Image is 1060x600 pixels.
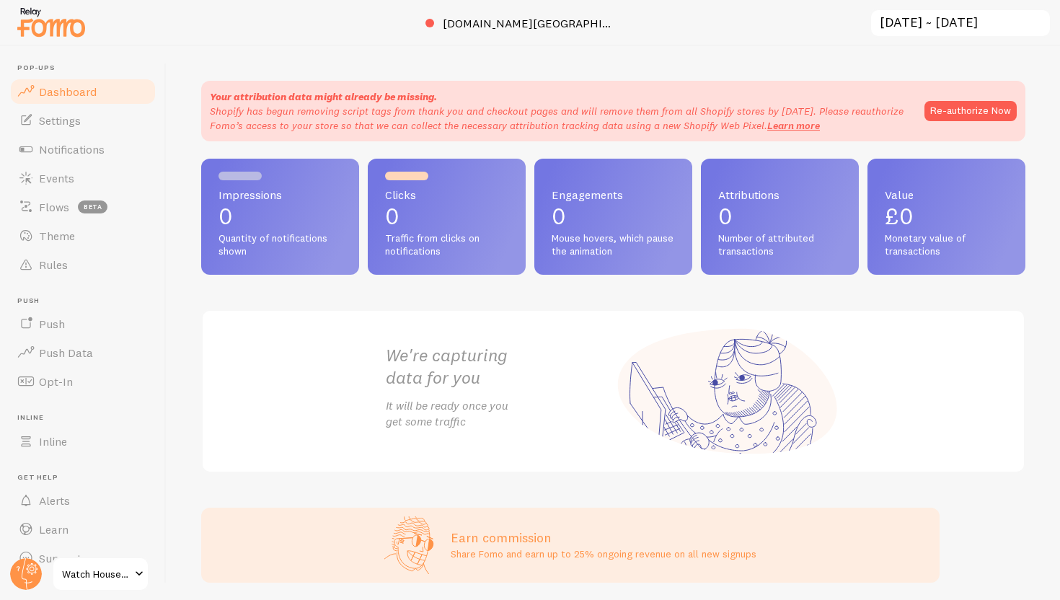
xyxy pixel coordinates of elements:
[9,77,157,106] a: Dashboard
[718,189,842,200] span: Attributions
[9,427,157,456] a: Inline
[39,345,93,360] span: Push Data
[17,473,157,482] span: Get Help
[451,547,756,561] p: Share Fomo and earn up to 25% ongoing revenue on all new signups
[385,189,508,200] span: Clicks
[9,544,157,573] a: Support
[885,232,1008,257] span: Monetary value of transactions
[885,202,914,230] span: £0
[39,200,69,214] span: Flows
[385,205,508,228] p: 0
[39,374,73,389] span: Opt-In
[9,135,157,164] a: Notifications
[210,90,437,103] strong: Your attribution data might already be missing.
[9,250,157,279] a: Rules
[218,205,342,228] p: 0
[62,565,131,583] span: Watch House [GEOGRAPHIC_DATA]
[218,232,342,257] span: Quantity of notifications shown
[39,317,65,331] span: Push
[39,229,75,243] span: Theme
[39,522,69,537] span: Learn
[39,171,74,185] span: Events
[885,189,1008,200] span: Value
[552,189,675,200] span: Engagements
[39,142,105,156] span: Notifications
[9,164,157,193] a: Events
[767,119,820,132] a: Learn more
[386,397,614,431] p: It will be ready once you get some traffic
[718,232,842,257] span: Number of attributed transactions
[451,529,756,546] h3: Earn commission
[210,104,910,133] p: Shopify has begun removing script tags from thank you and checkout pages and will remove them fro...
[78,200,107,213] span: beta
[9,221,157,250] a: Theme
[17,63,157,73] span: Pop-ups
[552,205,675,228] p: 0
[9,309,157,338] a: Push
[39,113,81,128] span: Settings
[718,205,842,228] p: 0
[39,257,68,272] span: Rules
[39,493,70,508] span: Alerts
[52,557,149,591] a: Watch House [GEOGRAPHIC_DATA]
[924,101,1017,121] button: Re-authorize Now
[386,344,614,389] h2: We're capturing data for you
[9,338,157,367] a: Push Data
[9,486,157,515] a: Alerts
[385,232,508,257] span: Traffic from clicks on notifications
[552,232,675,257] span: Mouse hovers, which pause the animation
[17,413,157,423] span: Inline
[17,296,157,306] span: Push
[218,189,342,200] span: Impressions
[9,515,157,544] a: Learn
[39,434,67,449] span: Inline
[39,84,97,99] span: Dashboard
[39,551,81,565] span: Support
[15,4,87,40] img: fomo-relay-logo-orange.svg
[9,367,157,396] a: Opt-In
[9,193,157,221] a: Flows beta
[9,106,157,135] a: Settings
